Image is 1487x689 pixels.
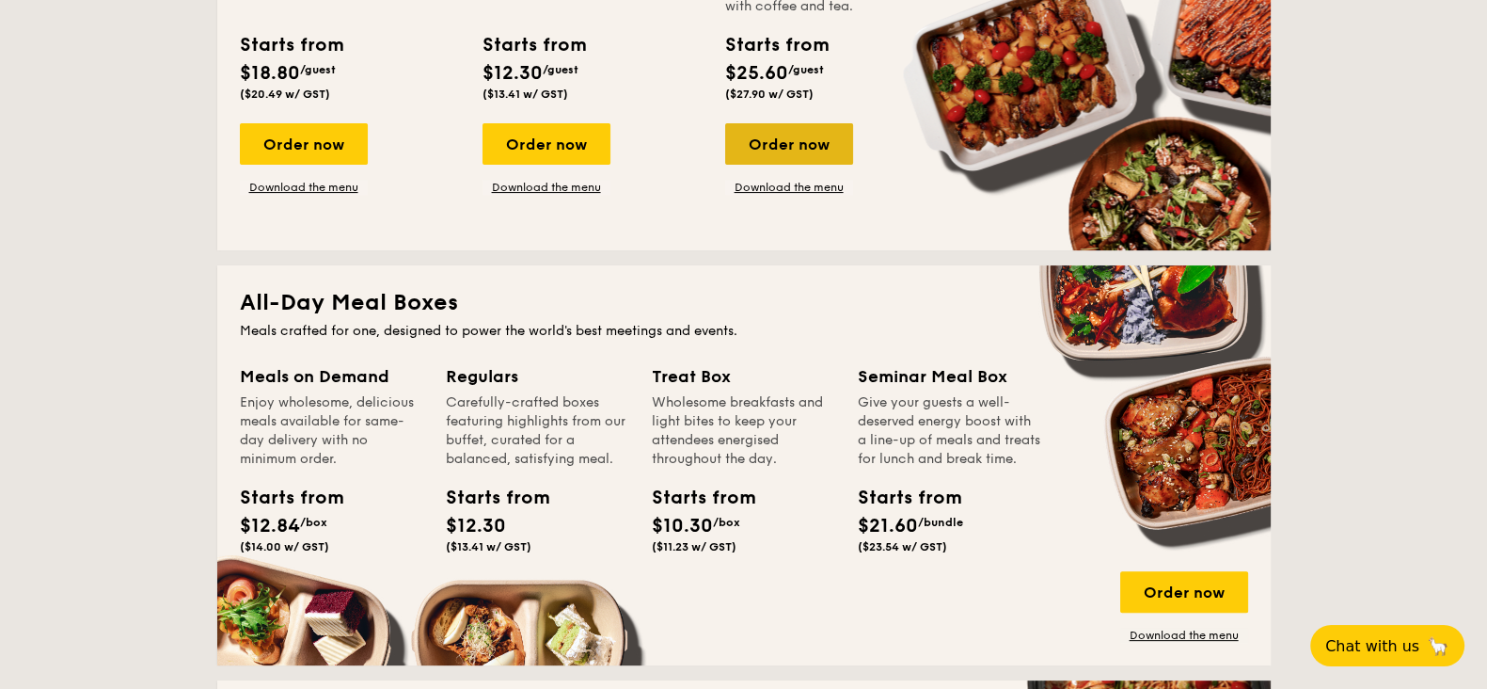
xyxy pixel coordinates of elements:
div: Seminar Meal Box [858,363,1041,390]
div: Meals on Demand [240,363,423,390]
span: ($13.41 w/ GST) [446,540,531,553]
a: Download the menu [1120,628,1248,643]
span: /guest [788,63,824,76]
span: $25.60 [725,62,788,85]
span: /box [300,516,327,529]
span: ($11.23 w/ GST) [652,540,736,553]
span: $10.30 [652,515,713,537]
div: Starts from [482,31,585,59]
span: $12.84 [240,515,300,537]
span: ($23.54 w/ GST) [858,540,947,553]
div: Starts from [446,484,530,512]
span: $12.30 [446,515,506,537]
div: Starts from [858,484,942,512]
span: ($13.41 w/ GST) [482,88,568,101]
div: Order now [240,123,368,165]
span: $12.30 [482,62,543,85]
span: /guest [543,63,578,76]
div: Carefully-crafted boxes featuring highlights from our buffet, curated for a balanced, satisfying ... [446,393,629,469]
div: Starts from [725,31,828,59]
div: Meals crafted for one, designed to power the world's best meetings and events. [240,322,1248,341]
span: 🦙 [1427,635,1449,657]
div: Enjoy wholesome, delicious meals available for same-day delivery with no minimum order. [240,393,423,469]
span: ($14.00 w/ GST) [240,540,329,553]
div: Starts from [652,484,736,512]
div: Starts from [240,31,342,59]
span: Chat with us [1325,637,1419,655]
span: $18.80 [240,62,300,85]
span: /box [713,516,740,529]
span: $21.60 [858,515,918,537]
div: Starts from [240,484,324,512]
span: /bundle [918,516,963,529]
a: Download the menu [240,180,368,195]
span: ($27.90 w/ GST) [725,88,814,101]
a: Download the menu [482,180,610,195]
div: Order now [725,123,853,165]
span: /guest [300,63,336,76]
div: Wholesome breakfasts and light bites to keep your attendees energised throughout the day. [652,393,835,469]
div: Give your guests a well-deserved energy boost with a line-up of meals and treats for lunch and br... [858,393,1041,469]
div: Treat Box [652,363,835,390]
div: Order now [1120,571,1248,613]
a: Download the menu [725,180,853,195]
button: Chat with us🦙 [1310,625,1464,666]
h2: All-Day Meal Boxes [240,288,1248,318]
div: Order now [482,123,610,165]
span: ($20.49 w/ GST) [240,88,330,101]
div: Regulars [446,363,629,390]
